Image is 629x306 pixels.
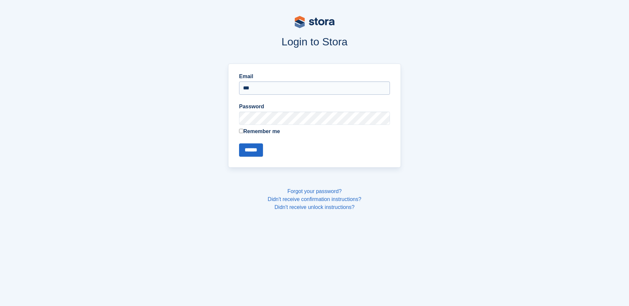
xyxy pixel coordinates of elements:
[239,103,390,111] label: Password
[102,36,528,48] h1: Login to Stora
[268,196,361,202] a: Didn't receive confirmation instructions?
[275,204,354,210] a: Didn't receive unlock instructions?
[287,188,342,194] a: Forgot your password?
[295,16,335,28] img: stora-logo-53a41332b3708ae10de48c4981b4e9114cc0af31d8433b30ea865607fb682f29.svg
[239,129,243,133] input: Remember me
[239,127,390,135] label: Remember me
[239,73,390,80] label: Email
